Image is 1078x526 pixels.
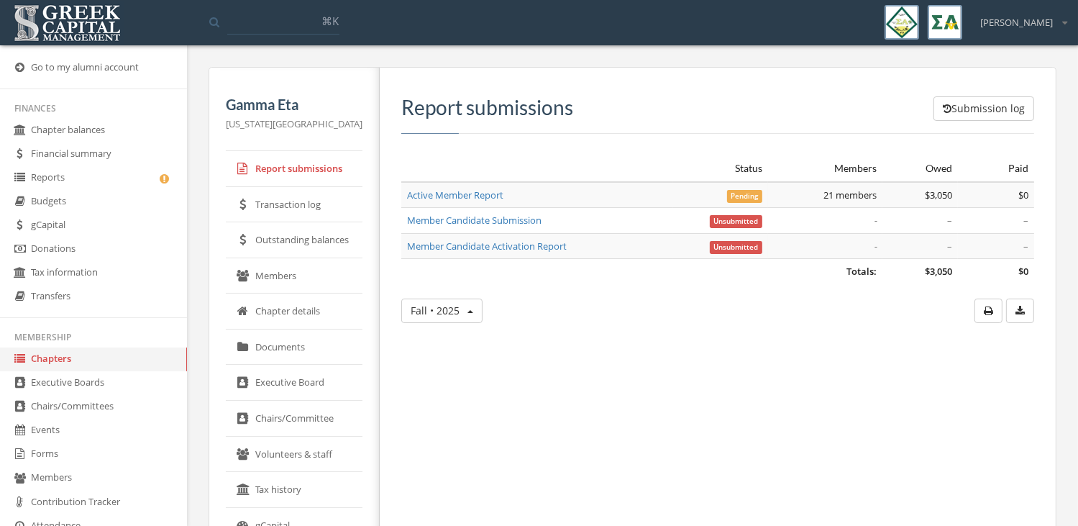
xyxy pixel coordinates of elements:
a: Members [226,258,362,294]
a: Report submissions [226,151,362,187]
span: ⌘K [321,14,339,28]
button: Fall • 2025 [401,299,483,323]
span: – [947,214,952,227]
th: Owed [882,155,959,182]
p: [US_STATE][GEOGRAPHIC_DATA] [226,116,362,132]
a: Tax history [226,472,362,508]
span: $3,050 [925,265,952,278]
a: Active Member Report [407,189,503,201]
h3: Report submissions [401,96,1034,119]
a: Chairs/Committee [226,401,362,437]
a: Volunteers & staff [226,437,362,473]
span: $0 [1018,265,1028,278]
span: 21 members [823,189,877,201]
a: Member Candidate Submission [407,214,542,227]
em: - [874,240,877,253]
a: Chapter details [226,294,362,330]
span: $0 [1018,189,1028,201]
a: Unsubmitted [710,214,763,227]
span: – [947,240,952,253]
h5: Gamma Eta [226,96,362,112]
button: Submission log [933,96,1034,121]
a: Unsubmitted [710,240,763,253]
span: – [1023,214,1028,227]
td: Totals: [401,259,882,284]
a: Documents [226,330,362,366]
span: Unsubmitted [710,241,763,254]
span: Pending [727,190,763,203]
a: Pending [727,189,763,201]
th: Status [673,155,768,182]
a: Executive Board [226,365,362,401]
a: Outstanding balances [226,222,362,258]
span: [PERSON_NAME] [980,16,1053,30]
span: Fall • 2025 [411,304,460,317]
span: – [1023,240,1028,253]
th: Members [768,155,882,182]
a: Member Candidate Activation Report [407,240,567,253]
div: [PERSON_NAME] [971,5,1067,30]
a: Transaction log [226,187,362,223]
th: Paid [958,155,1034,182]
span: $3,050 [925,189,952,201]
em: - [874,214,877,227]
span: Unsubmitted [710,215,763,228]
